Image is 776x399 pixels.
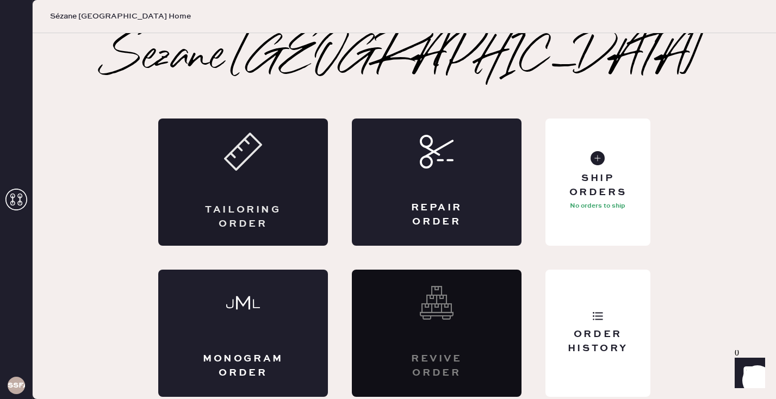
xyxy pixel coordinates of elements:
div: Monogram Order [202,352,284,379]
p: No orders to ship [570,199,625,213]
div: Ship Orders [554,172,642,199]
div: Tailoring Order [202,203,284,230]
h3: SSFA [8,382,25,389]
iframe: Front Chat [724,350,771,397]
div: Interested? Contact us at care@hemster.co [352,270,522,397]
span: Sézane [GEOGRAPHIC_DATA] Home [50,11,191,22]
h2: Sezane [GEOGRAPHIC_DATA] [107,36,703,79]
div: Repair Order [395,201,478,228]
div: Revive order [395,352,478,379]
div: Order History [554,328,642,355]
